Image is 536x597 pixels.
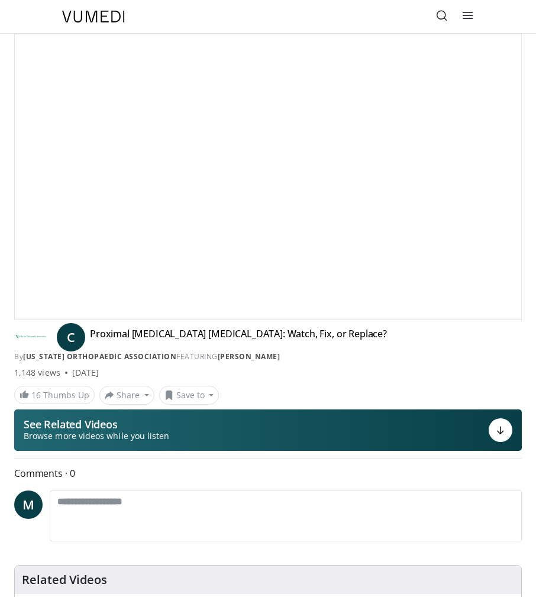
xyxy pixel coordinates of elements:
[14,409,522,451] button: See Related Videos Browse more videos while you listen
[14,466,522,481] span: Comments 0
[15,34,521,320] video-js: Video Player
[14,367,60,379] span: 1,148 views
[23,351,176,362] a: [US_STATE] Orthopaedic Association
[22,573,107,587] h4: Related Videos
[24,430,169,442] span: Browse more videos while you listen
[14,328,47,347] img: California Orthopaedic Association
[159,386,219,405] button: Save to
[24,418,169,430] p: See Related Videos
[14,386,95,404] a: 16 Thumbs Up
[99,386,154,405] button: Share
[72,367,99,379] div: [DATE]
[218,351,280,362] a: [PERSON_NAME]
[14,490,43,519] a: M
[31,389,41,401] span: 16
[90,328,387,347] h4: Proximal [MEDICAL_DATA] [MEDICAL_DATA]: Watch, Fix, or Replace?
[62,11,125,22] img: VuMedi Logo
[57,323,85,351] a: C
[14,351,522,362] div: By FEATURING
